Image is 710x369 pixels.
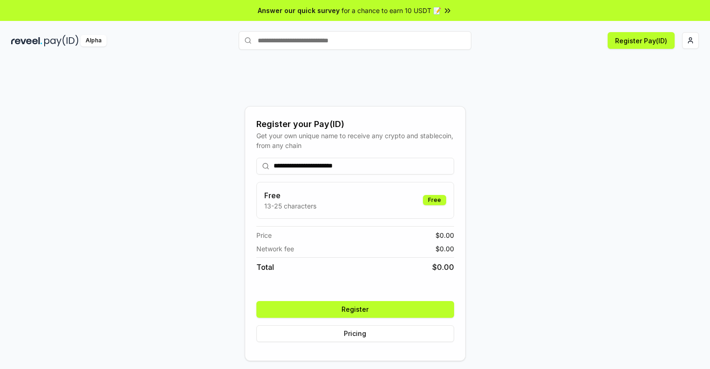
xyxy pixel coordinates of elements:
[80,35,107,47] div: Alpha
[256,262,274,273] span: Total
[256,325,454,342] button: Pricing
[256,131,454,150] div: Get your own unique name to receive any crypto and stablecoin, from any chain
[432,262,454,273] span: $ 0.00
[44,35,79,47] img: pay_id
[258,6,340,15] span: Answer our quick survey
[435,244,454,254] span: $ 0.00
[256,118,454,131] div: Register your Pay(ID)
[256,301,454,318] button: Register
[342,6,441,15] span: for a chance to earn 10 USDT 📝
[256,230,272,240] span: Price
[256,244,294,254] span: Network fee
[435,230,454,240] span: $ 0.00
[264,201,316,211] p: 13-25 characters
[11,35,42,47] img: reveel_dark
[608,32,675,49] button: Register Pay(ID)
[264,190,316,201] h3: Free
[423,195,446,205] div: Free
